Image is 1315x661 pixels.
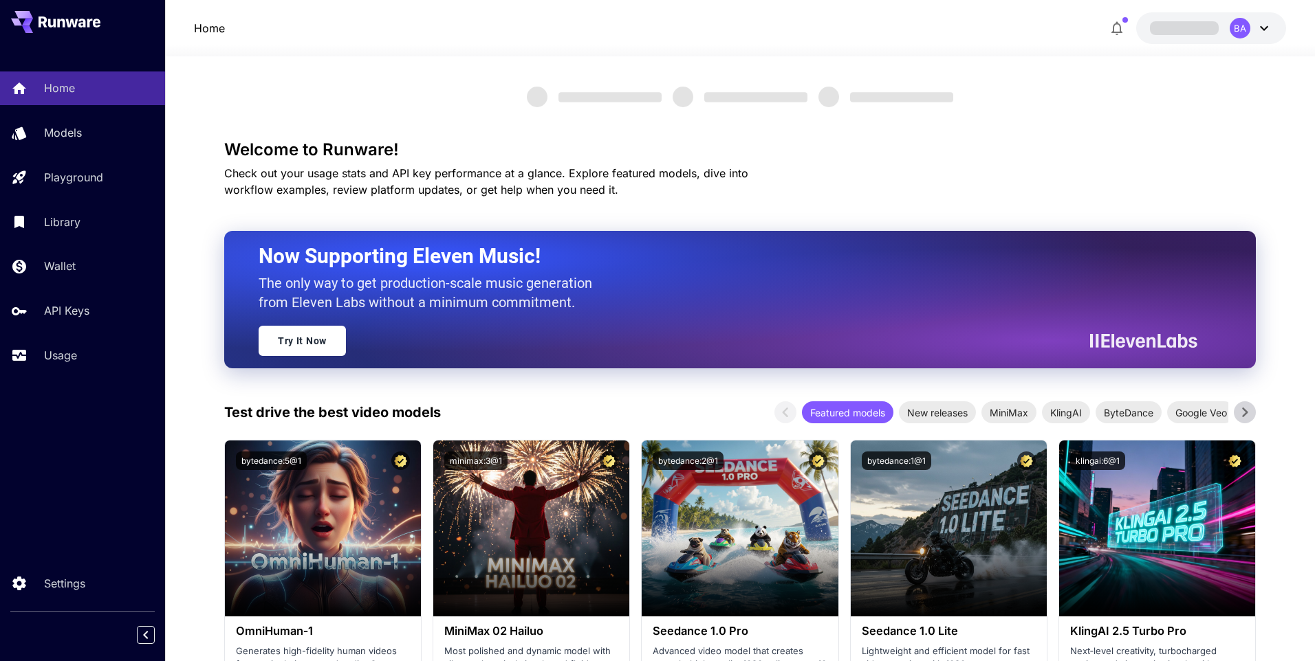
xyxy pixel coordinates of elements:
a: Try It Now [259,326,346,356]
h3: KlingAI 2.5 Turbo Pro [1070,625,1244,638]
a: Home [194,20,225,36]
img: alt [1059,440,1255,616]
button: Certified Model – Vetted for best performance and includes a commercial license. [1017,451,1036,470]
div: ByteDance [1096,401,1162,423]
h3: OmniHuman‑1 [236,625,410,638]
div: New releases [899,401,976,423]
h3: Seedance 1.0 Pro [653,625,827,638]
div: KlingAI [1042,401,1090,423]
span: KlingAI [1042,405,1090,420]
p: Library [44,214,80,230]
span: Featured models [802,405,893,420]
div: Featured models [802,401,893,423]
h3: MiniMax 02 Hailuo [444,625,618,638]
span: Google Veo [1167,405,1235,420]
span: ByteDance [1096,405,1162,420]
span: New releases [899,405,976,420]
button: bytedance:5@1 [236,451,307,470]
p: Models [44,124,82,141]
button: bytedance:2@1 [653,451,724,470]
div: Collapse sidebar [147,623,165,647]
p: Wallet [44,258,76,274]
button: bytedance:1@1 [862,451,931,470]
p: Home [44,80,75,96]
p: The only way to get production-scale music generation from Eleven Labs without a minimum commitment. [259,273,602,312]
p: Test drive the best video models [224,402,441,423]
img: alt [225,440,421,616]
button: minimax:3@1 [444,451,508,470]
div: Google Veo [1167,401,1235,423]
img: alt [433,440,629,616]
button: Certified Model – Vetted for best performance and includes a commercial license. [1226,451,1244,470]
span: MiniMax [981,405,1036,420]
h2: Now Supporting Eleven Music! [259,243,1187,269]
button: BA [1136,12,1286,44]
button: Certified Model – Vetted for best performance and includes a commercial license. [391,451,410,470]
img: alt [851,440,1047,616]
h3: Welcome to Runware! [224,140,1256,159]
button: Certified Model – Vetted for best performance and includes a commercial license. [600,451,618,470]
p: API Keys [44,302,89,319]
div: BA [1230,18,1250,38]
p: Usage [44,347,77,363]
h3: Seedance 1.0 Lite [862,625,1036,638]
img: alt [642,440,838,616]
button: klingai:6@1 [1070,451,1125,470]
span: Check out your usage stats and API key performance at a glance. Explore featured models, dive int... [224,166,748,197]
button: Collapse sidebar [137,626,155,644]
p: Playground [44,169,103,186]
nav: breadcrumb [194,20,225,36]
p: Settings [44,575,85,592]
button: Certified Model – Vetted for best performance and includes a commercial license. [809,451,827,470]
div: MiniMax [981,401,1036,423]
